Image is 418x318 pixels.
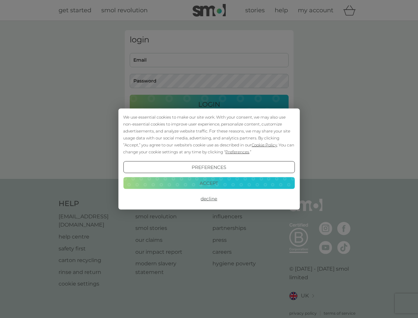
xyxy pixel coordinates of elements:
[123,193,295,205] button: Decline
[252,142,277,147] span: Cookie Policy
[225,149,249,154] span: Preferences
[118,109,300,210] div: Cookie Consent Prompt
[123,177,295,189] button: Accept
[123,161,295,173] button: Preferences
[123,114,295,155] div: We use essential cookies to make our site work. With your consent, we may also use non-essential ...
